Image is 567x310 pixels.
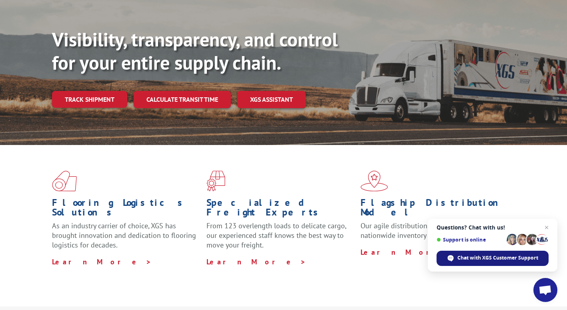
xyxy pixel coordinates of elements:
[52,91,127,108] a: Track shipment
[361,221,508,240] span: Our agile distribution network gives you nationwide inventory management on demand.
[361,171,388,191] img: xgs-icon-flagship-distribution-model-red
[206,221,355,257] p: From 123 overlength loads to delicate cargo, our experienced staff knows the best way to move you...
[206,257,306,266] a: Learn More >
[52,257,152,266] a: Learn More >
[206,171,225,191] img: xgs-icon-focused-on-flooring-red
[361,248,460,257] a: Learn More >
[542,223,551,232] span: Close chat
[206,198,355,221] h1: Specialized Freight Experts
[437,251,549,266] div: Chat with XGS Customer Support
[361,198,509,221] h1: Flagship Distribution Model
[533,278,557,302] div: Open chat
[437,224,549,231] span: Questions? Chat with us!
[52,221,196,250] span: As an industry carrier of choice, XGS has brought innovation and dedication to flooring logistics...
[457,254,538,262] span: Chat with XGS Customer Support
[52,198,200,221] h1: Flooring Logistics Solutions
[134,91,231,108] a: Calculate transit time
[437,237,504,243] span: Support is online
[52,27,338,75] b: Visibility, transparency, and control for your entire supply chain.
[237,91,306,108] a: XGS ASSISTANT
[52,171,77,191] img: xgs-icon-total-supply-chain-intelligence-red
